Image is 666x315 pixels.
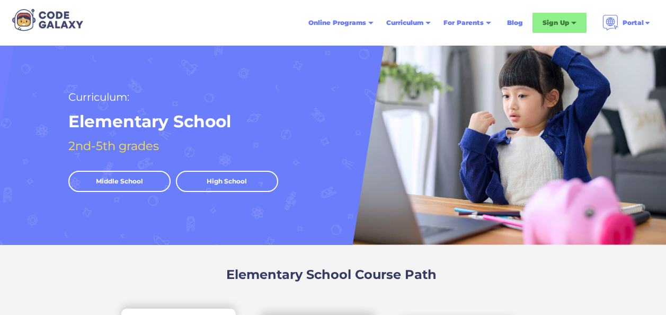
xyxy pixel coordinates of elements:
[68,88,129,106] h2: Curriculum:
[355,266,437,283] h3: Course Path
[68,111,231,133] h1: Elementary School
[176,171,278,192] a: High School
[308,17,366,28] div: Online Programs
[543,17,569,28] div: Sign Up
[623,17,644,28] div: Portal
[68,171,171,192] a: Middle School
[443,17,484,28] div: For Parents
[386,17,423,28] div: Curriculum
[68,137,159,155] h2: 2nd-5th grades
[226,266,351,283] h3: Elementary School
[501,13,529,32] a: Blog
